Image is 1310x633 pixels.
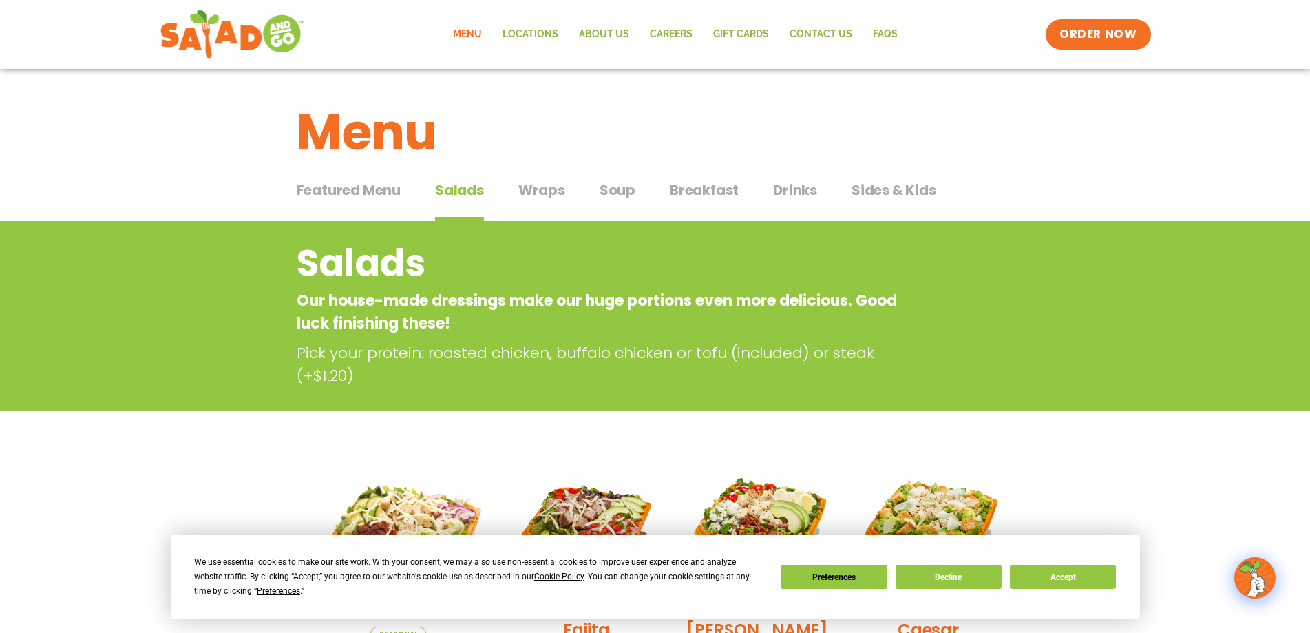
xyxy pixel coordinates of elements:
span: Breakfast [670,180,739,200]
a: Locations [492,19,569,50]
span: Cookie Policy [534,572,584,581]
button: Preferences [781,565,887,589]
p: Pick your protein: roasted chicken, buffalo chicken or tofu (included) or steak (+$1.20) [297,342,909,387]
a: FAQs [863,19,908,50]
p: Our house-made dressings make our huge portions even more delicious. Good luck finishing these! [297,289,903,335]
a: GIFT CARDS [703,19,779,50]
a: Contact Us [779,19,863,50]
button: Decline [896,565,1002,589]
img: new-SAG-logo-768×292 [160,7,305,62]
span: Preferences [257,586,300,596]
div: We use essential cookies to make our site work. With your consent, we may also use non-essential ... [194,555,764,599]
a: Menu [443,19,492,50]
div: Cookie Consent Prompt [171,535,1140,619]
span: Wraps [518,180,565,200]
img: Product photo for Fajita Salad [511,457,661,608]
a: About Us [569,19,640,50]
img: Product photo for Cobb Salad [682,457,832,608]
button: Accept [1010,565,1116,589]
span: Featured Menu [297,180,401,200]
span: Drinks [773,180,817,200]
a: ORDER NOW [1046,19,1150,50]
img: wpChatIcon [1236,559,1274,597]
img: Product photo for Caesar Salad [853,457,1003,608]
span: Sides & Kids [852,180,936,200]
h2: Salads [297,236,903,291]
nav: Menu [443,19,908,50]
a: Careers [640,19,703,50]
span: Soup [600,180,635,200]
span: ORDER NOW [1059,26,1137,43]
h1: Menu [297,95,1014,169]
span: Salads [435,180,484,200]
div: Tabbed content [297,175,1014,222]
